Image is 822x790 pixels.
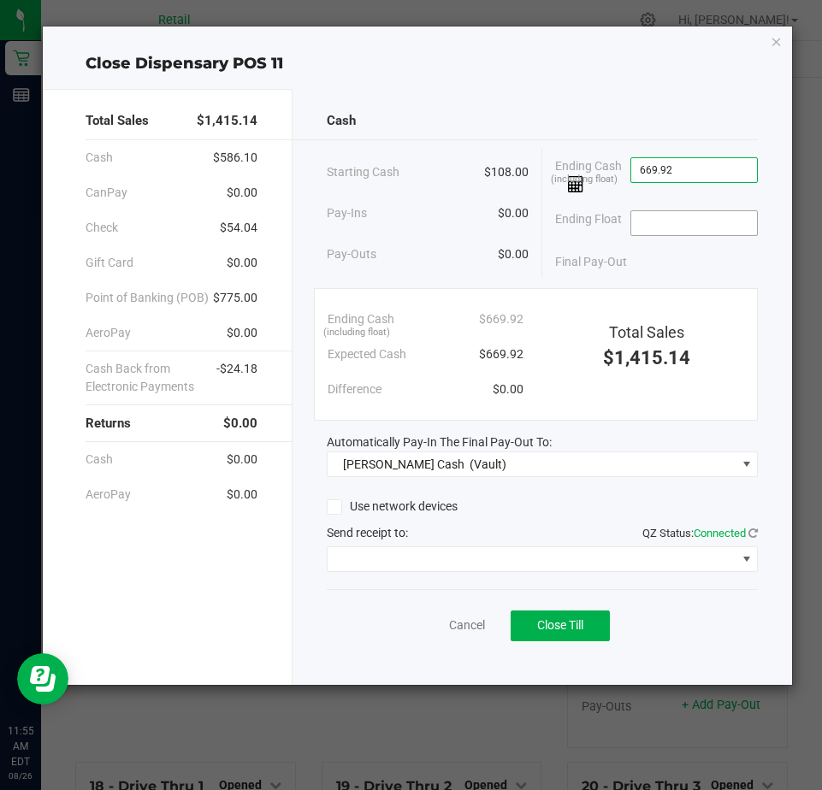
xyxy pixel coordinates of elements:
[555,253,627,271] span: Final Pay-Out
[479,345,523,363] span: $669.92
[86,184,127,202] span: CanPay
[213,149,257,167] span: $586.10
[498,204,529,222] span: $0.00
[86,111,149,131] span: Total Sales
[603,347,690,368] span: $1,415.14
[327,245,376,263] span: Pay-Outs
[227,451,257,469] span: $0.00
[642,527,758,539] span: QZ Status:
[537,618,583,632] span: Close Till
[327,163,399,181] span: Starting Cash
[227,184,257,202] span: $0.00
[86,289,209,307] span: Point of Banking (POB)
[470,457,506,471] span: (Vault)
[43,52,792,75] div: Close Dispensary POS 11
[327,498,458,516] label: Use network devices
[555,157,630,193] span: Ending Cash
[86,254,133,272] span: Gift Card
[327,526,408,539] span: Send receipt to:
[328,345,406,363] span: Expected Cash
[86,324,131,342] span: AeroPay
[327,111,356,131] span: Cash
[479,310,523,328] span: $669.92
[343,457,464,471] span: [PERSON_NAME] Cash
[86,451,113,469] span: Cash
[511,610,610,641] button: Close Till
[227,254,257,272] span: $0.00
[86,219,118,237] span: Check
[17,653,68,705] iframe: Resource center
[694,527,746,539] span: Connected
[323,326,390,340] span: (including float)
[86,486,131,504] span: AeroPay
[227,324,257,342] span: $0.00
[327,204,367,222] span: Pay-Ins
[216,360,257,396] span: -$24.18
[551,173,618,187] span: (including float)
[328,380,381,398] span: Difference
[555,210,622,236] span: Ending Float
[227,486,257,504] span: $0.00
[86,405,257,442] div: Returns
[86,360,216,396] span: Cash Back from Electronic Payments
[609,323,684,341] span: Total Sales
[484,163,529,181] span: $108.00
[86,149,113,167] span: Cash
[327,435,552,449] span: Automatically Pay-In The Final Pay-Out To:
[223,414,257,433] span: $0.00
[493,380,523,398] span: $0.00
[213,289,257,307] span: $775.00
[220,219,257,237] span: $54.04
[498,245,529,263] span: $0.00
[197,111,257,131] span: $1,415.14
[328,310,394,328] span: Ending Cash
[449,616,485,634] a: Cancel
